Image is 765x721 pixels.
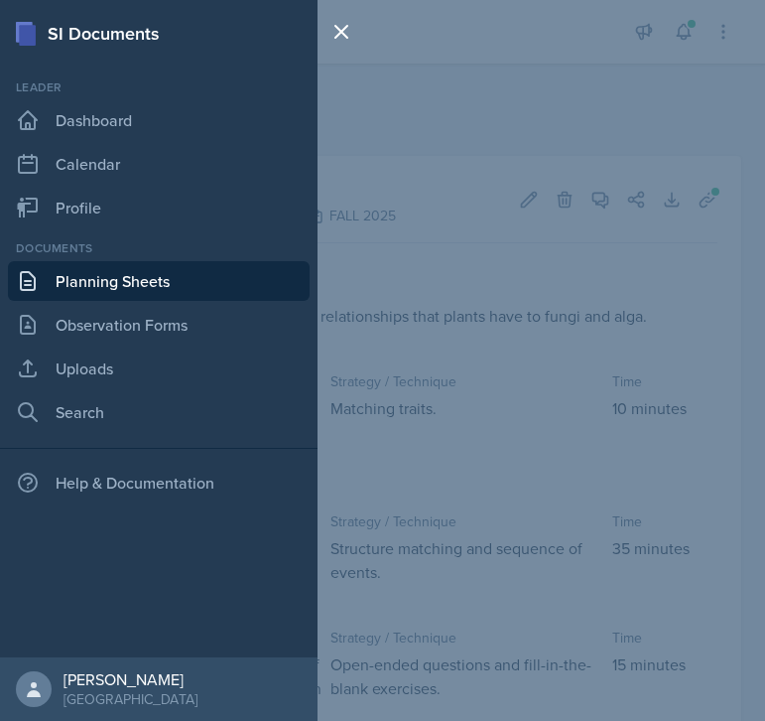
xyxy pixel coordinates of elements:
a: Search [8,392,310,432]
a: Uploads [8,349,310,388]
div: [PERSON_NAME] [64,669,197,689]
a: Observation Forms [8,305,310,345]
a: Profile [8,188,310,227]
div: [GEOGRAPHIC_DATA] [64,689,197,709]
a: Dashboard [8,100,310,140]
div: Help & Documentation [8,463,310,503]
div: Documents [8,239,310,257]
div: Leader [8,78,310,96]
a: Calendar [8,144,310,184]
a: Planning Sheets [8,261,310,301]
